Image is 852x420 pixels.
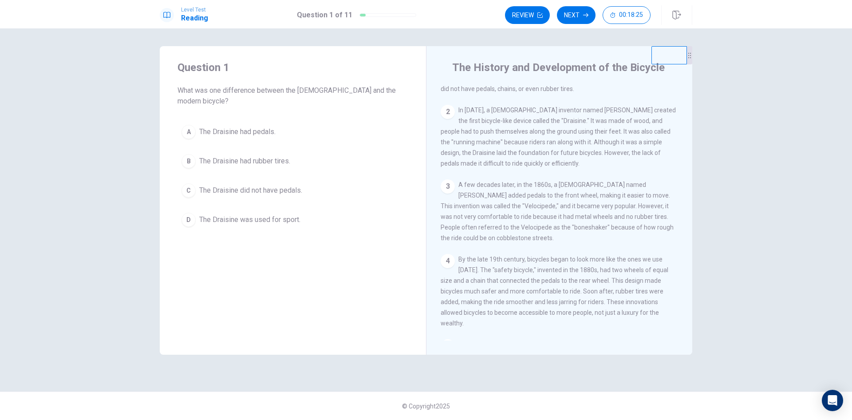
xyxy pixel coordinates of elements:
h1: Reading [181,13,208,24]
h4: Question 1 [177,60,408,75]
div: D [181,213,196,227]
span: The Draisine was used for sport. [199,214,300,225]
span: In [DATE], a [DEMOGRAPHIC_DATA] inventor named [PERSON_NAME] created the first bicycle-like devic... [441,107,676,167]
div: 4 [441,254,455,268]
h1: Question 1 of 11 [297,10,352,20]
button: 00:18:25 [603,6,651,24]
span: The Draisine had pedals. [199,127,276,137]
button: Review [505,6,550,24]
div: 5 [441,339,455,353]
span: A few decades later, in the 1860s, a [DEMOGRAPHIC_DATA] named [PERSON_NAME] added pedals to the f... [441,181,674,242]
button: AThe Draisine had pedals. [177,121,408,143]
span: The Draisine had rubber tires. [199,156,290,166]
div: A [181,125,196,139]
button: DThe Draisine was used for sport. [177,209,408,231]
button: CThe Draisine did not have pedals. [177,179,408,202]
div: B [181,154,196,168]
div: 2 [441,105,455,119]
span: What was one difference between the [DEMOGRAPHIC_DATA] and the modern bicycle? [177,85,408,107]
button: BThe Draisine had rubber tires. [177,150,408,172]
span: The Draisine did not have pedals. [199,185,302,196]
div: C [181,183,196,198]
div: 3 [441,179,455,194]
span: Level Test [181,7,208,13]
span: 00:18:25 [619,12,643,19]
span: By the late 19th century, bicycles began to look more like the ones we use [DATE]. The "safety bi... [441,256,668,327]
div: Open Intercom Messenger [822,390,843,411]
span: © Copyright 2025 [402,403,450,410]
h4: The History and Development of the Bicycle [452,60,665,75]
button: Next [557,6,596,24]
